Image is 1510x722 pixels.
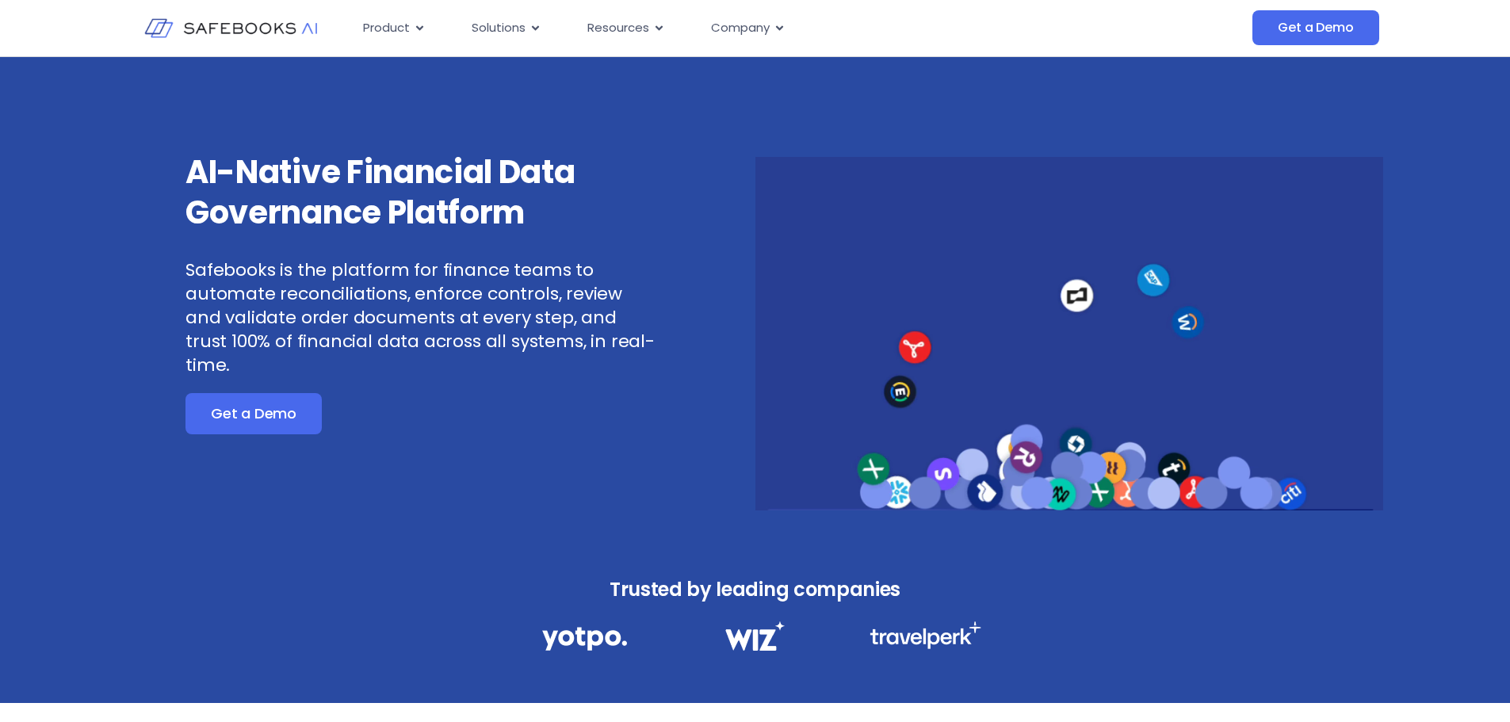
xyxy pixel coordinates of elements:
a: Get a Demo [1252,10,1378,45]
h3: Trusted by leading companies [507,574,1003,605]
span: Company [711,19,770,37]
p: Safebooks is the platform for finance teams to automate reconciliations, enforce controls, review... [185,258,656,377]
iframe: profile [6,23,247,145]
span: Get a Demo [211,406,296,422]
span: Resources [587,19,649,37]
span: Get a Demo [1278,20,1353,36]
a: Get a Demo [185,393,322,434]
div: Menu Toggle [350,13,1094,44]
span: Product [363,19,410,37]
h3: AI-Native Financial Data Governance Platform [185,152,656,233]
img: Financial Data Governance 2 [717,621,792,651]
img: Financial Data Governance 1 [542,621,627,655]
nav: Menu [350,13,1094,44]
img: Financial Data Governance 3 [870,621,981,649]
span: Solutions [472,19,526,37]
